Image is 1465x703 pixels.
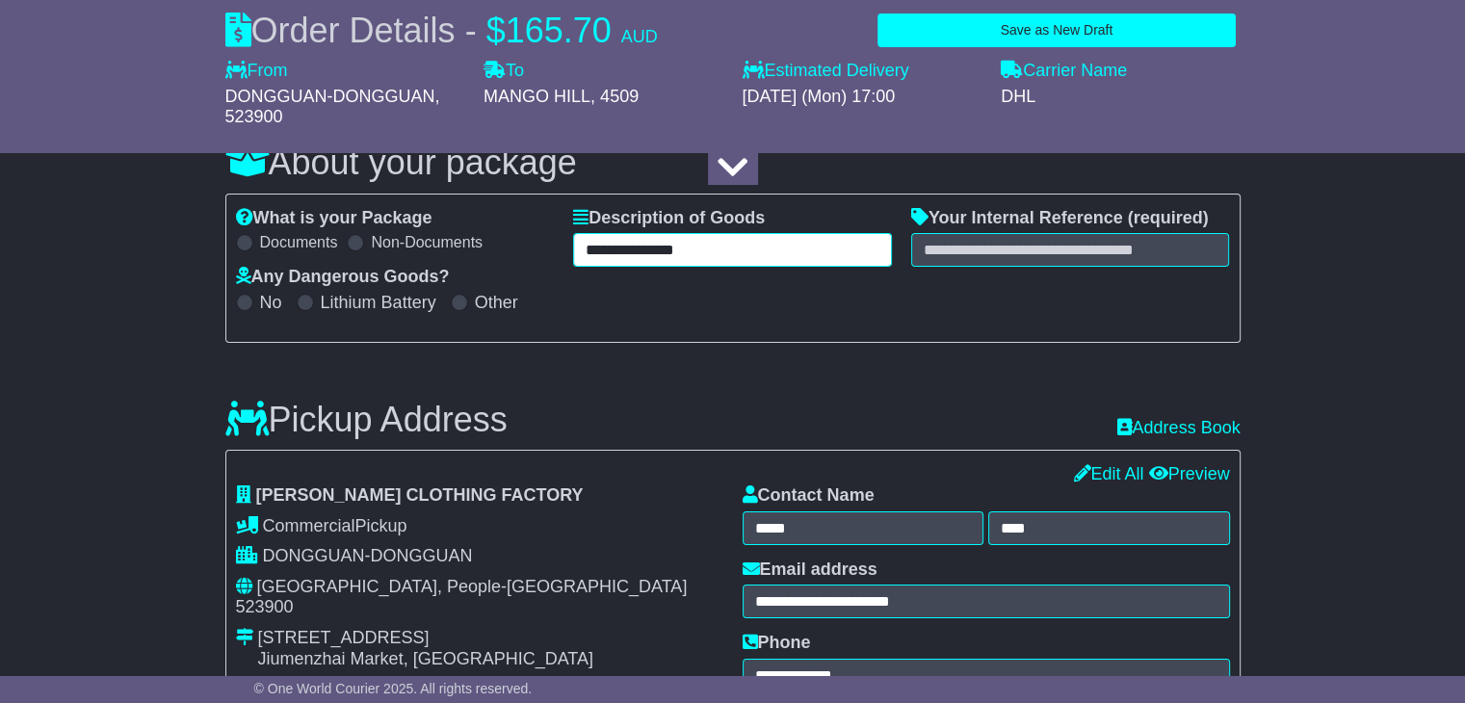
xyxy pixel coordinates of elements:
[1116,418,1240,439] a: Address Book
[484,61,524,82] label: To
[236,208,432,229] label: What is your Package
[225,10,658,51] div: Order Details -
[236,267,450,288] label: Any Dangerous Goods?
[260,293,282,314] label: No
[258,649,593,670] div: Jiumenzhai Market, [GEOGRAPHIC_DATA]
[743,560,877,581] label: Email address
[225,143,1241,182] h3: About your package
[225,401,508,439] h3: Pickup Address
[877,13,1235,47] button: Save as New Draft
[743,87,982,108] div: [DATE] (Mon) 17:00
[263,546,473,565] span: DONGGUAN-DONGGUAN
[371,233,483,251] label: Non-Documents
[573,208,765,229] label: Description of Goods
[743,61,982,82] label: Estimated Delivery
[260,233,338,251] label: Documents
[621,27,658,46] span: AUD
[590,87,639,106] span: , 4509
[254,681,533,696] span: © One World Courier 2025. All rights reserved.
[225,87,435,106] span: DONGGUAN-DONGGUAN
[1001,87,1241,108] div: DHL
[1148,464,1229,483] a: Preview
[484,87,590,106] span: MANGO HILL
[256,485,584,505] span: [PERSON_NAME] CLOTHING FACTORY
[506,11,612,50] span: 165.70
[257,577,688,596] span: [GEOGRAPHIC_DATA], People-[GEOGRAPHIC_DATA]
[911,208,1209,229] label: Your Internal Reference (required)
[486,11,506,50] span: $
[225,87,440,127] span: , 523900
[225,61,288,82] label: From
[236,597,294,616] span: 523900
[475,293,518,314] label: Other
[321,293,436,314] label: Lithium Battery
[263,516,355,535] span: Commercial
[1001,61,1127,82] label: Carrier Name
[743,633,811,654] label: Phone
[236,516,723,537] div: Pickup
[258,628,593,649] div: [STREET_ADDRESS]
[1073,464,1143,483] a: Edit All
[743,485,875,507] label: Contact Name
